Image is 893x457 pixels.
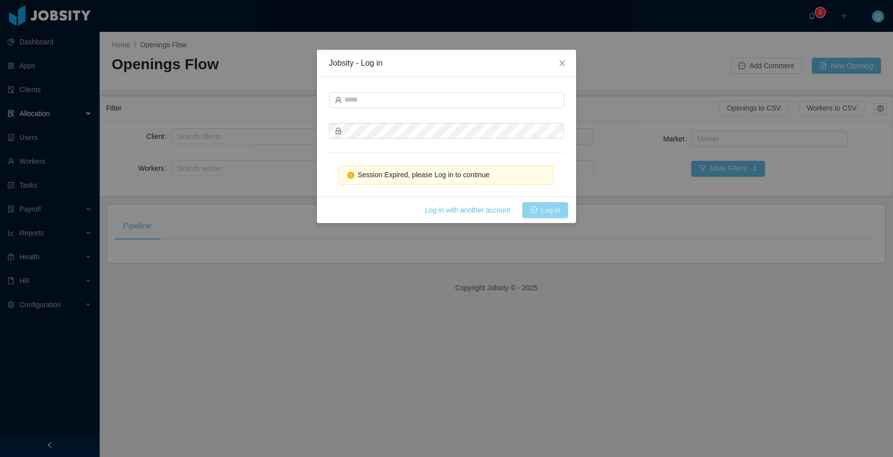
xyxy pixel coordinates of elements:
[522,202,568,218] button: icon: loginLog in
[417,202,518,218] button: Log in with another account
[347,172,354,179] i: icon: exclamation-circle
[335,127,342,134] i: icon: lock
[329,58,564,69] div: Jobsity - Log in
[335,97,342,104] i: icon: user
[548,50,576,78] button: Close
[558,59,566,67] i: icon: close
[358,171,490,179] span: Session Expired, please Log in to continue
